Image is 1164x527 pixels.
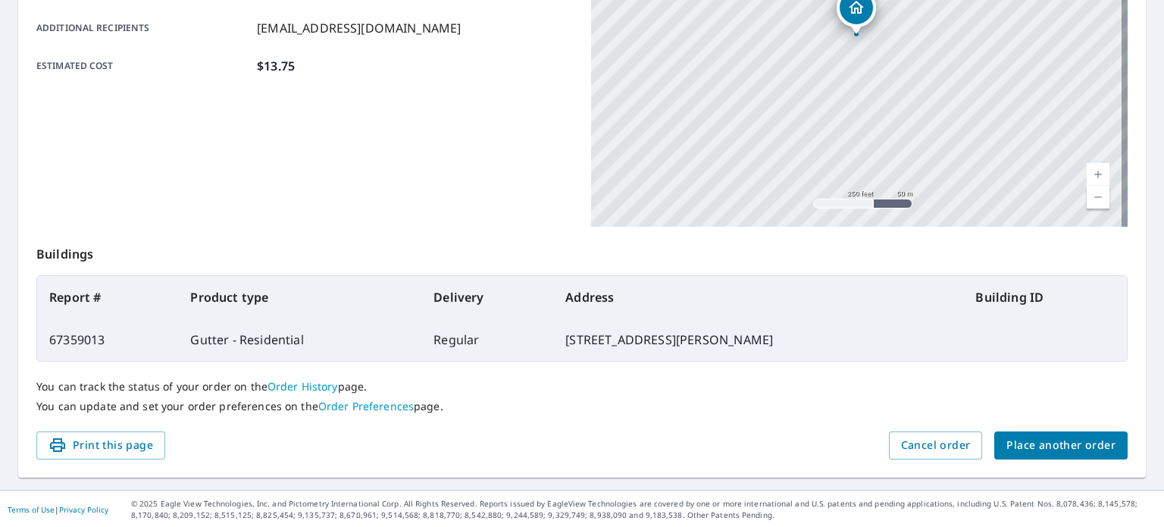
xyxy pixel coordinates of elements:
[553,276,963,318] th: Address
[963,276,1127,318] th: Building ID
[36,400,1128,413] p: You can update and set your order preferences on the page.
[37,318,178,361] td: 67359013
[36,57,251,75] p: Estimated cost
[318,399,414,413] a: Order Preferences
[257,57,295,75] p: $13.75
[553,318,963,361] td: [STREET_ADDRESS][PERSON_NAME]
[36,431,165,460] button: Print this page
[36,19,251,37] p: Additional recipients
[257,19,461,37] p: [EMAIL_ADDRESS][DOMAIN_NAME]
[36,227,1128,275] p: Buildings
[421,318,553,361] td: Regular
[1006,436,1115,455] span: Place another order
[59,504,108,515] a: Privacy Policy
[178,276,421,318] th: Product type
[37,276,178,318] th: Report #
[48,436,153,455] span: Print this page
[131,498,1156,521] p: © 2025 Eagle View Technologies, Inc. and Pictometry International Corp. All Rights Reserved. Repo...
[8,505,108,514] p: |
[1087,186,1109,209] a: Current Level 17, Zoom Out
[36,380,1128,394] p: You can track the status of your order on the page.
[178,318,421,361] td: Gutter - Residential
[994,431,1128,460] button: Place another order
[8,504,55,515] a: Terms of Use
[1087,163,1109,186] a: Current Level 17, Zoom In
[901,436,971,455] span: Cancel order
[889,431,983,460] button: Cancel order
[268,379,338,394] a: Order History
[421,276,553,318] th: Delivery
